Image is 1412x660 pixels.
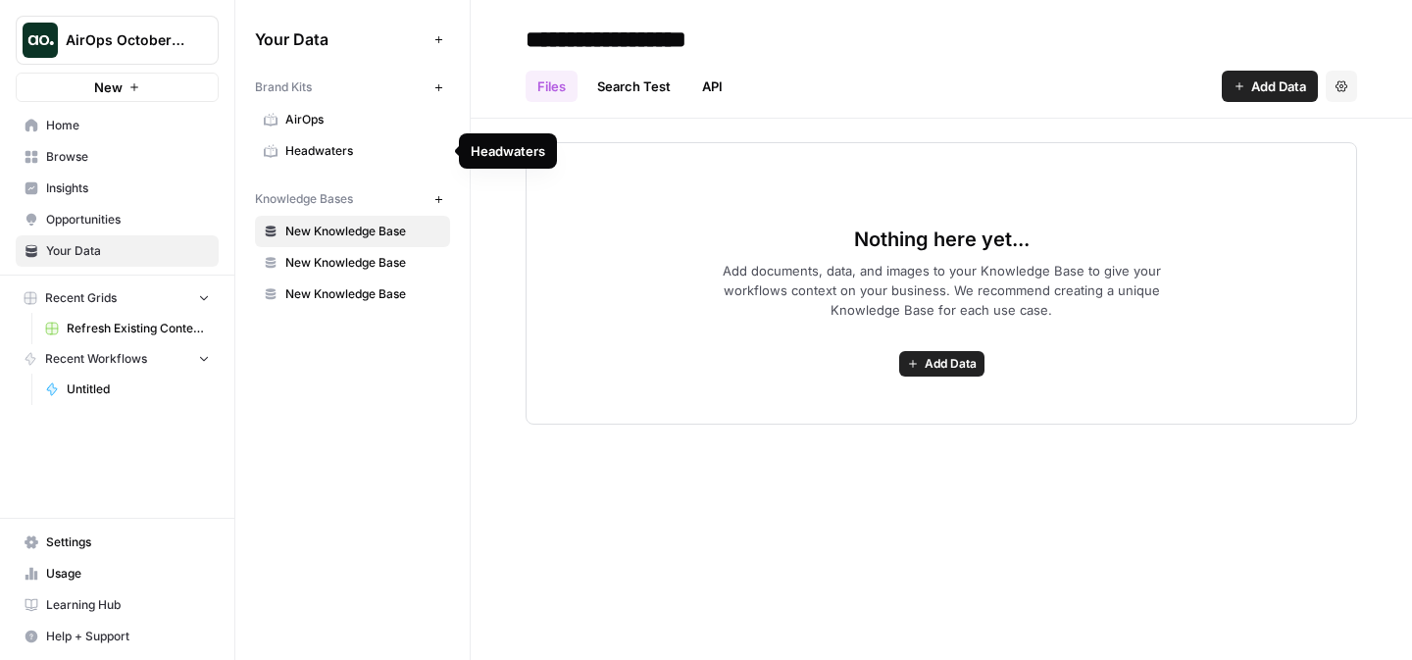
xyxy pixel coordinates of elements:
a: Files [526,71,578,102]
span: New [94,77,123,97]
a: Headwaters [255,135,450,167]
button: Recent Grids [16,283,219,313]
span: AirOps [285,111,441,128]
button: Recent Workflows [16,344,219,374]
a: Settings [16,527,219,558]
span: New Knowledge Base [285,254,441,272]
span: Insights [46,179,210,197]
span: Your Data [46,242,210,260]
span: Your Data [255,27,427,51]
a: Insights [16,173,219,204]
span: Recent Grids [45,289,117,307]
span: Add Data [1251,76,1306,96]
a: Home [16,110,219,141]
a: AirOps [255,104,450,135]
span: Headwaters [285,142,441,160]
a: Search Test [585,71,682,102]
span: Settings [46,533,210,551]
button: Add Data [1222,71,1318,102]
span: AirOps October Cohort [66,30,184,50]
span: Nothing here yet... [854,226,1030,253]
a: Refresh Existing Content (1) [36,313,219,344]
a: Learning Hub [16,589,219,621]
span: Recent Workflows [45,350,147,368]
a: New Knowledge Base [255,279,450,310]
span: Help + Support [46,628,210,645]
a: Usage [16,558,219,589]
span: Knowledge Bases [255,190,353,208]
img: AirOps October Cohort Logo [23,23,58,58]
span: Brand Kits [255,78,312,96]
span: Add documents, data, and images to your Knowledge Base to give your workflows context on your bus... [690,261,1192,320]
a: Untitled [36,374,219,405]
span: Refresh Existing Content (1) [67,320,210,337]
span: Learning Hub [46,596,210,614]
span: Untitled [67,381,210,398]
button: New [16,73,219,102]
button: Add Data [899,351,984,377]
span: Home [46,117,210,134]
span: Add Data [925,355,977,373]
button: Help + Support [16,621,219,652]
a: New Knowledge Base [255,216,450,247]
span: New Knowledge Base [285,285,441,303]
a: Opportunities [16,204,219,235]
a: Your Data [16,235,219,267]
a: Browse [16,141,219,173]
span: Browse [46,148,210,166]
button: Workspace: AirOps October Cohort [16,16,219,65]
span: Opportunities [46,211,210,228]
span: New Knowledge Base [285,223,441,240]
span: Usage [46,565,210,583]
a: New Knowledge Base [255,247,450,279]
a: API [690,71,734,102]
